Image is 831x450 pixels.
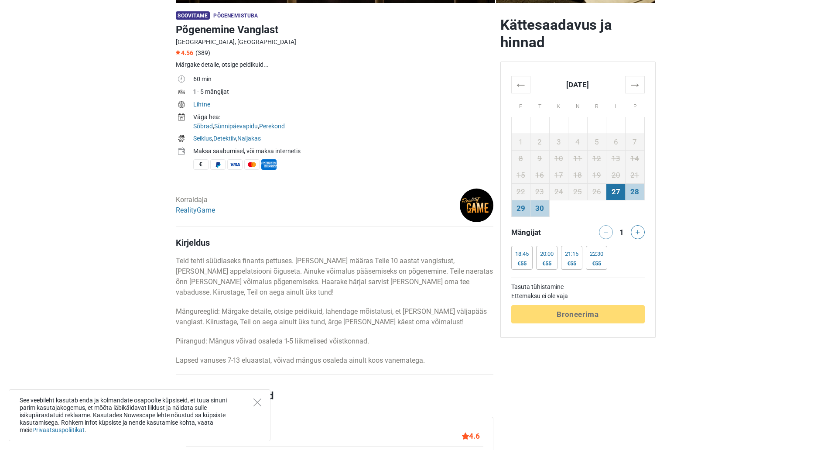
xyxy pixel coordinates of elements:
th: P [625,93,644,117]
th: [DATE] [530,76,626,93]
div: [GEOGRAPHIC_DATA], [GEOGRAPHIC_DATA] [176,38,493,47]
td: 12 [587,150,606,167]
td: 23 [530,183,550,200]
td: 25 [568,183,588,200]
td: 24 [549,183,568,200]
div: 22:30 [590,251,603,258]
div: 1 [616,225,627,237]
td: , , [193,112,493,133]
div: Mängijat [508,225,578,239]
a: RealityGame [176,206,215,214]
td: 16 [530,167,550,183]
td: 3 [549,134,568,150]
span: PayPal [210,159,226,170]
td: 4 [568,134,588,150]
a: Detektiiv [213,135,236,142]
th: → [625,76,644,93]
a: Perekond [259,123,285,130]
td: , , [193,133,493,146]
div: 4.6 [462,430,480,442]
p: Mängureeglid: Märgake detaile, otsige peidikuid, lahendage mõistatusi, et [PERSON_NAME] väljapääs... [176,306,493,327]
p: Lapsed vanuses 7-13 eluaastat, võivad mängus osaleda ainult koos vanematega. [176,355,493,366]
span: (389) [195,49,210,56]
td: 21 [625,167,644,183]
a: Lihtne [193,101,210,108]
td: 6 [606,134,626,150]
th: T [530,93,550,117]
span: 4.56 [176,49,193,56]
td: 17 [549,167,568,183]
p: Teid tehti süüdlaseks finants pettuses. [PERSON_NAME] määras Teile 10 aastat vangistust, [PERSON_... [176,256,493,298]
div: €55 [565,260,578,267]
td: 26 [587,183,606,200]
td: 60 min [193,74,493,86]
div: 21:15 [565,251,578,258]
span: MasterCard [244,159,260,170]
div: €55 [515,260,529,267]
span: Visa [227,159,243,170]
div: €55 [590,260,603,267]
td: Ettemaksu ei ole vaja [511,292,645,301]
th: R [587,93,606,117]
td: 14 [625,150,644,167]
td: 27 [606,183,626,200]
h2: Mängijate hinnangud [176,388,493,417]
p: Piirangud: Mängus võivad osaleda 1-5 liikmelised võistkonnad. [176,336,493,347]
span: American Express [261,159,277,170]
td: 2 [530,134,550,150]
td: 8 [511,150,530,167]
td: 22 [511,183,530,200]
a: Sünnipäevapidu [214,123,258,130]
td: 1 - 5 mängijat [193,86,493,99]
td: 10 [549,150,568,167]
div: Märgake detaile, otsige peidikuid... [176,60,493,69]
span: Soovitame [176,11,210,20]
button: Close [253,398,261,406]
td: 1 [511,134,530,150]
a: Sõbrad [193,123,213,130]
th: K [549,93,568,117]
th: L [606,93,626,117]
th: N [568,93,588,117]
td: 7 [625,134,644,150]
td: 20 [606,167,626,183]
div: 20:00 [540,251,554,258]
td: Tasuta tühistamine [511,282,645,292]
td: 5 [587,134,606,150]
img: Star [176,50,180,55]
td: 30 [530,200,550,216]
div: Väga hea: [193,113,493,122]
th: ← [511,76,530,93]
div: Korraldaja [176,195,215,216]
span: Põgenemistuba [213,13,258,19]
div: €55 [540,260,554,267]
div: See veebileht kasutab enda ja kolmandate osapoolte küpsiseid, et tuua sinuni parim kasutajakogemu... [9,389,270,441]
h1: Põgenemine Vanglast [176,22,493,38]
td: 9 [530,150,550,167]
a: Privaatsuspoliitikat [32,426,85,433]
td: 11 [568,150,588,167]
td: 29 [511,200,530,216]
a: Seiklus [193,135,212,142]
img: d6baf65e0b240ce1l.png [460,189,493,222]
h2: Kättesaadavus ja hinnad [500,16,656,51]
div: 18:45 [515,251,529,258]
h4: Kirjeldus [176,237,493,248]
div: Maksa saabumisel, või maksa internetis [193,147,493,156]
td: 19 [587,167,606,183]
td: 18 [568,167,588,183]
a: Naljakas [237,135,261,142]
td: 28 [625,183,644,200]
th: E [511,93,530,117]
td: 13 [606,150,626,167]
span: Sularaha [193,159,209,170]
td: 15 [511,167,530,183]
